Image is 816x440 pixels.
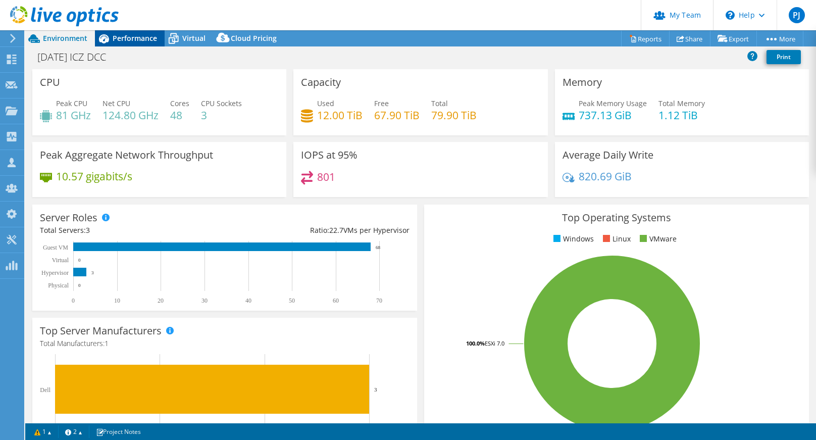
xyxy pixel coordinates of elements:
div: Ratio: VMs per Hypervisor [225,225,410,236]
h3: IOPS at 95% [301,150,358,161]
h4: Total Manufacturers: [40,338,410,349]
h4: 81 GHz [56,110,91,121]
a: More [756,31,803,46]
text: 0 [72,297,75,304]
text: Dell [40,386,50,394]
span: PJ [789,7,805,23]
div: Total Servers: [40,225,225,236]
span: CPU Sockets [201,99,242,108]
span: Net CPU [103,99,130,108]
li: Windows [551,233,594,245]
h4: 3 [201,110,242,121]
a: Print [767,50,801,64]
li: Linux [600,233,631,245]
h4: 67.90 TiB [374,110,420,121]
li: VMware [637,233,677,245]
a: Reports [621,31,670,46]
text: Hypervisor [41,269,69,276]
text: 40 [245,297,251,304]
h4: 10.57 gigabits/s [56,171,132,182]
text: 50 [289,297,295,304]
span: Used [317,99,334,108]
span: Total Memory [658,99,705,108]
text: Guest VM [43,244,68,251]
text: 60 [333,297,339,304]
h4: 79.90 TiB [431,110,477,121]
h4: 801 [317,171,335,182]
a: 1 [27,425,59,438]
span: Free [374,99,389,108]
h4: 12.00 TiB [317,110,363,121]
text: 3 [374,386,377,393]
span: Peak Memory Usage [579,99,647,108]
text: 3 [91,270,94,275]
span: Performance [113,33,157,43]
a: Export [710,31,757,46]
svg: \n [726,11,735,20]
text: 0 [78,258,81,263]
span: 3 [86,225,90,235]
h3: Memory [563,77,602,88]
h4: 124.80 GHz [103,110,159,121]
tspan: 100.0% [466,339,485,347]
h4: 737.13 GiB [579,110,647,121]
tspan: ESXi 7.0 [485,339,504,347]
span: 1 [105,338,109,348]
text: 20 [158,297,164,304]
span: Total [431,99,448,108]
text: 10 [114,297,120,304]
text: 70 [376,297,382,304]
a: Project Notes [89,425,148,438]
h3: Top Operating Systems [432,212,801,223]
h3: Server Roles [40,212,97,223]
h3: Average Daily Write [563,150,653,161]
span: 22.7 [329,225,343,235]
h1: [DATE] ICZ DCC [33,52,122,63]
span: Virtual [182,33,206,43]
h3: Top Server Manufacturers [40,325,162,336]
text: 30 [201,297,208,304]
span: Cores [170,99,189,108]
a: 2 [58,425,89,438]
span: Peak CPU [56,99,87,108]
h3: Peak Aggregate Network Throughput [40,150,213,161]
text: 68 [376,245,381,250]
span: Environment [43,33,87,43]
h4: 1.12 TiB [658,110,705,121]
span: Cloud Pricing [231,33,277,43]
text: Physical [48,282,69,289]
h3: Capacity [301,77,341,88]
h3: CPU [40,77,60,88]
h4: 48 [170,110,189,121]
text: Virtual [52,257,69,264]
text: 0 [78,283,81,288]
h4: 820.69 GiB [579,171,632,182]
a: Share [669,31,710,46]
